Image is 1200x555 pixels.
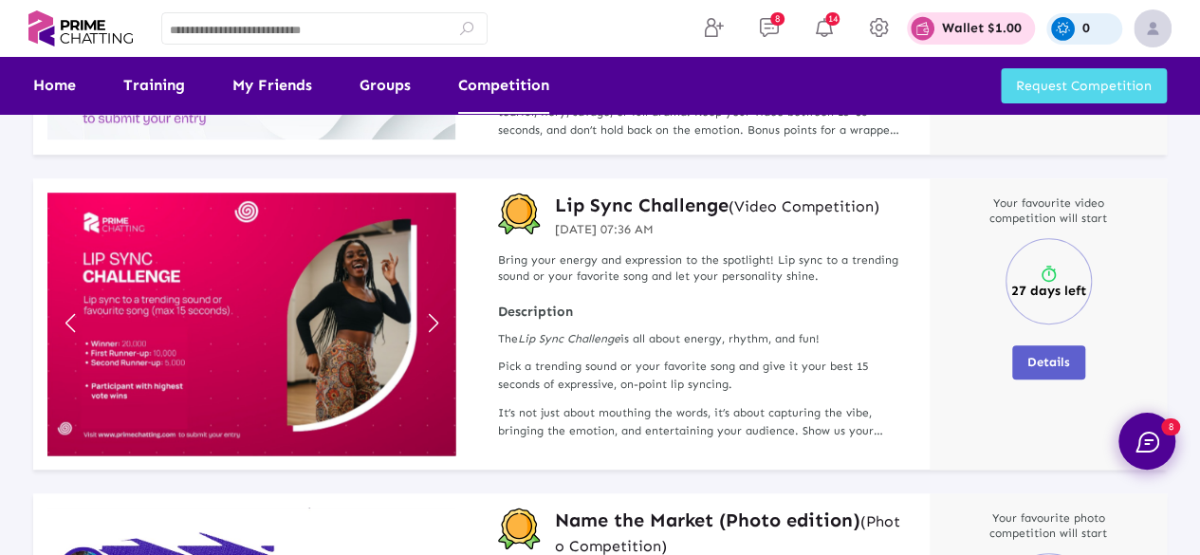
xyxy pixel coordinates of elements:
a: Lip Sync Challenge(Video Competition) [555,193,879,217]
strong: Description [498,304,901,321]
p: Pick a trending sound or your favorite song and give it your best 15 seconds of expressive, on-po... [498,358,901,394]
span: 8 [770,12,785,26]
p: [DATE] 07:36 AM [555,220,879,239]
img: competition-badge.svg [498,193,541,235]
div: Next slide [420,303,446,344]
p: Wallet $1.00 [942,22,1022,35]
span: 14 [825,12,840,26]
p: Your favourite video competition will start [963,195,1134,228]
h3: Lip Sync Challenge [555,193,879,217]
button: Request Competition [1001,68,1167,103]
div: 1 / 1 [47,193,455,455]
span: Request Competition [1016,78,1152,94]
i: Lip Sync Challenge [518,332,620,345]
img: chat.svg [1135,432,1159,453]
button: 8 [1118,413,1175,470]
button: Details [1012,345,1085,379]
small: (Video Competition) [729,197,879,215]
span: 8 [1161,418,1180,435]
img: competition-badge.svg [498,508,541,550]
a: Home [33,57,76,114]
p: Your favourite photo competition will start [963,510,1134,543]
p: Bring your energy and expression to the spotlight! Lip sync to a trending sound or your favorite ... [498,252,901,285]
img: img [1134,9,1172,47]
p: It’s not just about mouthing the words, it’s about capturing the vibe, bringing the emotion, and ... [498,404,901,440]
div: Previous slide [57,303,83,344]
p: 27 days left [1011,284,1086,299]
a: Groups [360,57,411,114]
img: timer.svg [1039,265,1058,284]
a: Competition [458,57,549,114]
a: My Friends [232,57,312,114]
span: Details [1027,355,1070,369]
img: logo [28,6,133,51]
a: Training [123,57,185,114]
img: compititionbanner1750487760-mQ7AA.jpg [47,193,455,455]
p: The is all about energy, rhythm, and fun! [498,330,901,348]
p: 0 [1082,22,1090,35]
